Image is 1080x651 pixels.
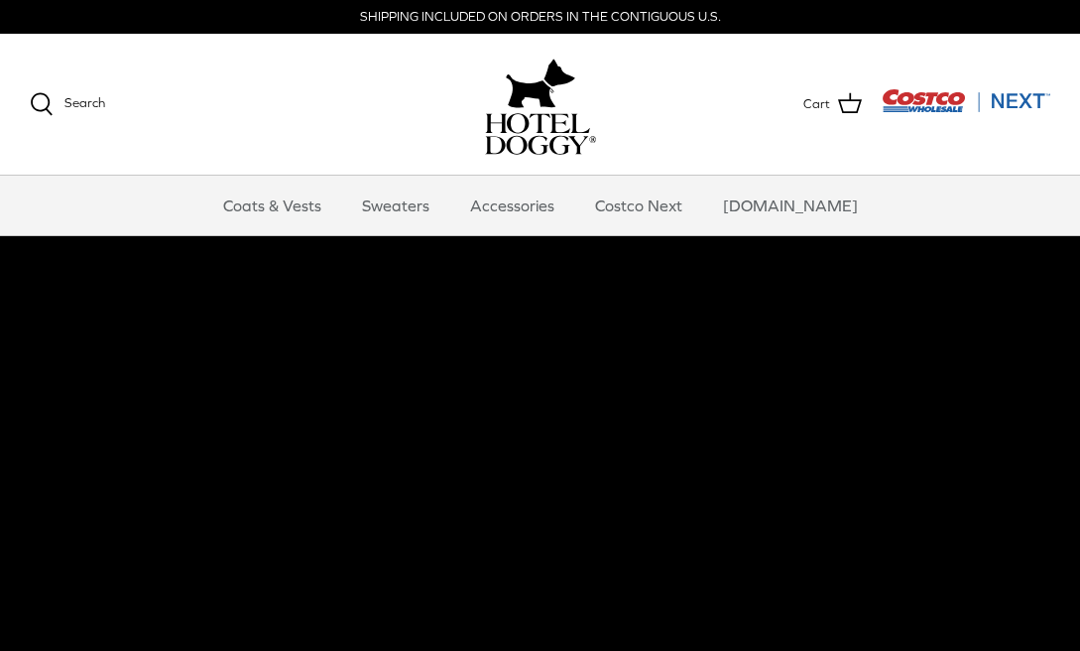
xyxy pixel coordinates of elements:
a: Sweaters [344,176,447,235]
a: Coats & Vests [205,176,339,235]
a: Accessories [452,176,572,235]
span: Search [64,95,105,110]
img: Costco Next [882,88,1050,113]
a: Cart [803,91,862,117]
img: hoteldoggy.com [506,54,575,113]
a: Search [30,92,105,116]
a: [DOMAIN_NAME] [705,176,876,235]
img: hoteldoggycom [485,113,596,155]
a: Costco Next [577,176,700,235]
a: hoteldoggy.com hoteldoggycom [485,54,596,155]
a: Visit Costco Next [882,101,1050,116]
span: Cart [803,94,830,115]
